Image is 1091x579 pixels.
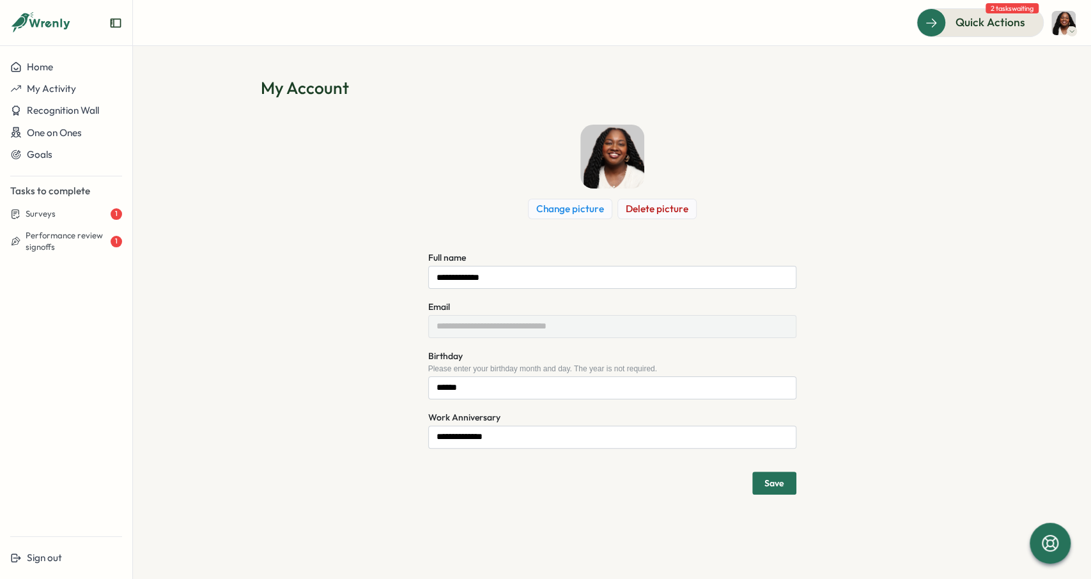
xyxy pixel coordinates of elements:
[986,3,1039,13] span: 2 tasks waiting
[617,199,697,219] button: Delete picture
[764,479,784,488] span: Save
[428,300,450,314] label: Email
[27,61,53,73] span: Home
[580,125,644,189] img: Laissa Duclos
[111,236,122,247] div: 1
[428,364,796,373] div: Please enter your birthday month and day. The year is not required.
[1051,11,1076,35] img: Laissa Duclos
[27,127,82,139] span: One on Ones
[27,552,62,564] span: Sign out
[10,184,122,198] p: Tasks to complete
[956,14,1025,31] span: Quick Actions
[428,350,463,364] label: Birthday
[27,148,52,160] span: Goals
[528,199,612,219] button: Change picture
[27,82,76,95] span: My Activity
[111,208,122,220] div: 1
[752,472,796,495] button: Save
[26,208,56,220] span: Surveys
[109,17,122,29] button: Expand sidebar
[428,411,500,425] label: Work Anniversary
[917,8,1044,36] button: Quick Actions
[428,251,466,265] label: Full name
[27,104,99,116] span: Recognition Wall
[26,230,108,252] span: Performance review signoffs
[261,77,964,99] h1: My Account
